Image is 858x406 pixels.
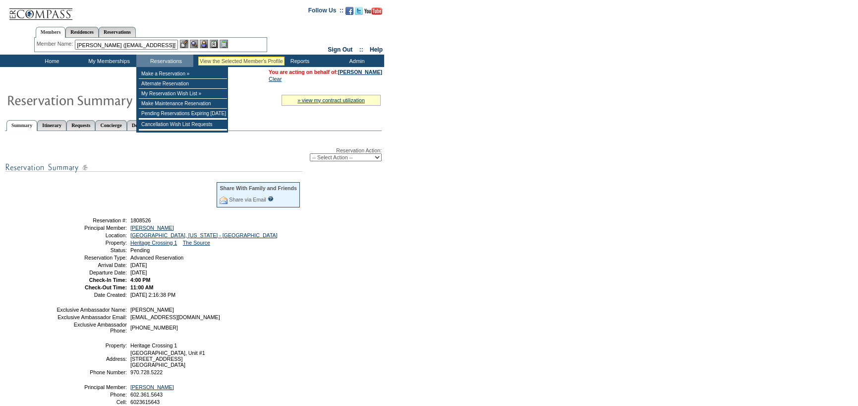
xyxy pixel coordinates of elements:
span: [DATE] [130,270,147,275]
span: [PHONE_NUMBER] [130,325,178,331]
span: [EMAIL_ADDRESS][DOMAIN_NAME] [130,314,220,320]
span: 970.728.5222 [130,369,163,375]
td: Follow Us :: [308,6,343,18]
a: [PERSON_NAME] [338,69,382,75]
a: » view my contract utilization [297,97,365,103]
td: Principal Member: [56,225,127,231]
a: Summary [6,120,37,131]
div: Member Name: [37,40,75,48]
span: Pending [130,247,150,253]
td: Exclusive Ambassador Name: [56,307,127,313]
span: You are acting on behalf of: [269,69,382,75]
td: Status: [56,247,127,253]
td: Reservation #: [56,217,127,223]
td: My Reservation Wish List » [139,89,227,99]
a: Detail [127,120,150,131]
a: Residences [65,27,99,37]
img: b_calculator.gif [220,40,228,48]
td: Departure Date: [56,270,127,275]
span: Advanced Reservation [130,255,183,261]
a: Help [370,46,383,53]
img: Follow us on Twitter [355,7,363,15]
a: Reservations [99,27,136,37]
td: Exclusive Ambassador Phone: [56,322,127,334]
span: [GEOGRAPHIC_DATA], Unit #1 [STREET_ADDRESS] [GEOGRAPHIC_DATA] [130,350,205,368]
td: Cell: [56,399,127,405]
span: 1808526 [130,217,151,223]
td: Admin [327,55,384,67]
span: 11:00 AM [130,284,153,290]
div: View the Selected Member's Profile [200,58,283,64]
span: [DATE] [130,262,147,268]
a: Become our fan on Facebook [345,10,353,16]
a: [PERSON_NAME] [130,384,174,390]
td: Phone Number: [56,369,127,375]
td: Exclusive Ambassador Email: [56,314,127,320]
span: :: [359,46,363,53]
td: Reservations [136,55,193,67]
td: Phone: [56,392,127,398]
span: [DATE] 2:16:38 PM [130,292,175,298]
a: Subscribe to our YouTube Channel [364,10,382,16]
span: 4:00 PM [130,277,150,283]
td: Pending Reservations Expiring [DATE] [139,109,227,119]
strong: Check-In Time: [89,277,127,283]
a: Itinerary [37,120,66,131]
td: Property: [56,240,127,246]
a: [PERSON_NAME] [130,225,174,231]
div: Reservation Action: [5,147,382,161]
td: Make Maintenance Reservation [139,99,227,109]
td: My Memberships [79,55,136,67]
img: b_edit.gif [180,40,188,48]
a: Follow us on Twitter [355,10,363,16]
span: [PERSON_NAME] [130,307,174,313]
span: 6023615643 [130,399,160,405]
a: The Source [183,240,210,246]
strong: Check-Out Time: [85,284,127,290]
td: Date Created: [56,292,127,298]
td: Make a Reservation » [139,69,227,79]
td: Cancellation Wish List Requests [139,120,227,130]
a: Requests [66,120,95,131]
td: Arrival Date: [56,262,127,268]
a: Members [36,27,66,38]
a: [GEOGRAPHIC_DATA], [US_STATE] - [GEOGRAPHIC_DATA] [130,232,278,238]
input: What is this? [268,196,274,202]
img: View [190,40,198,48]
td: Location: [56,232,127,238]
a: Sign Out [328,46,352,53]
td: Principal Member: [56,384,127,390]
img: subTtlResSummary.gif [5,161,302,174]
td: Property: [56,342,127,348]
a: Share via Email [229,197,266,203]
span: 602.361.5643 [130,392,163,398]
td: Vacation Collection [193,55,270,67]
img: Reservaton Summary [6,90,205,110]
img: Reservations [210,40,218,48]
div: Share With Family and Friends [220,185,297,191]
img: Become our fan on Facebook [345,7,353,15]
td: Home [22,55,79,67]
td: Address: [56,350,127,368]
img: Impersonate [200,40,208,48]
a: Concierge [95,120,126,131]
a: Heritage Crossing 1 [130,240,177,246]
img: Subscribe to our YouTube Channel [364,7,382,15]
span: Heritage Crossing 1 [130,342,177,348]
a: Clear [269,76,282,82]
td: Reservation Type: [56,255,127,261]
td: Reports [270,55,327,67]
td: Alternate Reservation [139,79,227,89]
